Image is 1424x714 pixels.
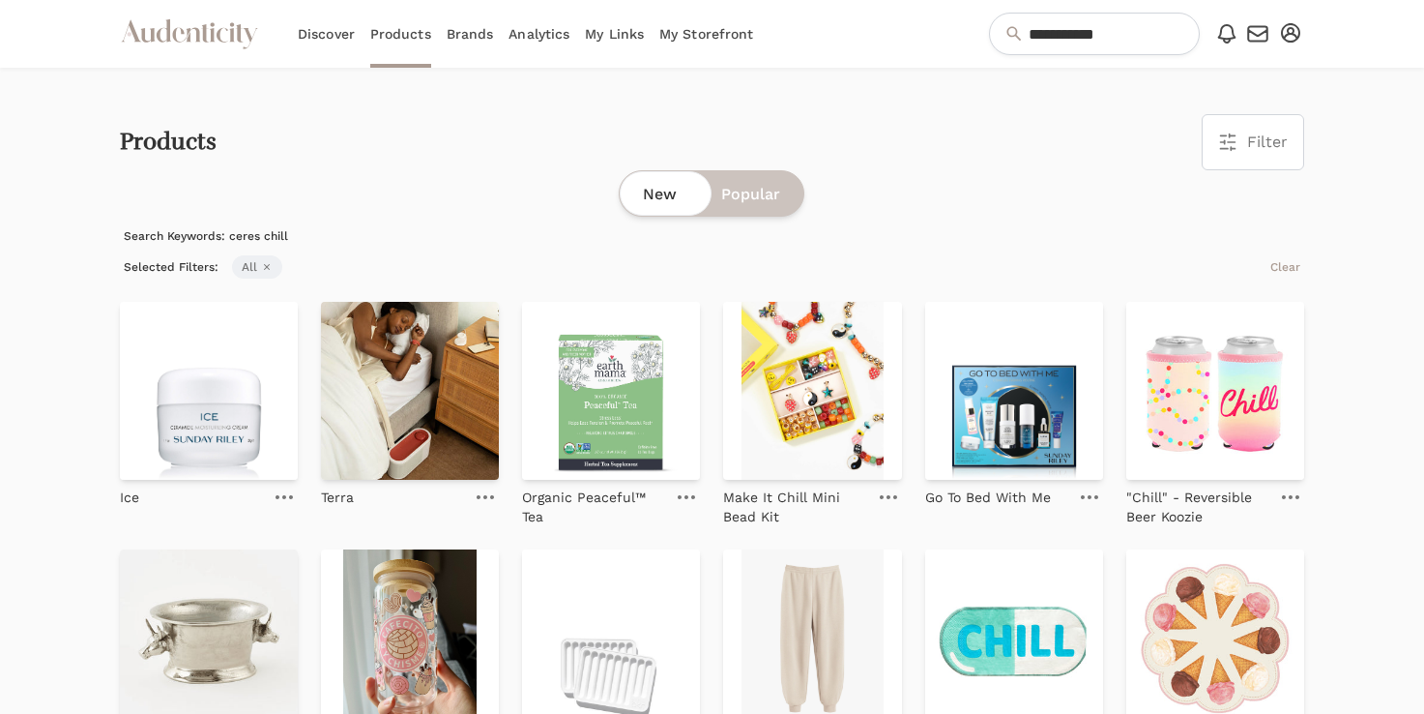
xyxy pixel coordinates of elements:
p: Terra [321,488,354,507]
a: Organic Peaceful™ Tea [522,480,665,526]
p: Search Keywords: ceres chill [120,224,1304,248]
img: Terra [321,302,499,480]
img: "Chill" - Reversible Beer Koozie [1126,302,1304,480]
button: Filter [1203,115,1303,169]
img: Ice [120,302,298,480]
span: Filter [1247,131,1288,154]
img: Organic Peaceful™ Tea [522,302,700,480]
a: "Chill" - Reversible Beer Koozie [1126,480,1269,526]
span: All [232,255,282,279]
p: "Chill" - Reversible Beer Koozie [1126,488,1269,526]
a: Terra [321,480,354,507]
span: Popular [721,183,780,206]
button: Clear [1266,255,1304,279]
a: Make It Chill Mini Bead Kit [723,480,866,526]
span: Selected Filters: [120,255,222,279]
p: Go To Bed With Me [925,488,1051,507]
h2: Products [120,129,217,156]
a: Go To Bed With Me [925,480,1051,507]
span: New [643,183,677,206]
img: Make It Chill Mini Bead Kit [723,302,901,480]
img: Go To Bed With Me [925,302,1103,480]
p: Ice [120,488,139,507]
p: Organic Peaceful™ Tea [522,488,665,526]
a: Ice [120,480,139,507]
p: Make It Chill Mini Bead Kit [723,488,866,526]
